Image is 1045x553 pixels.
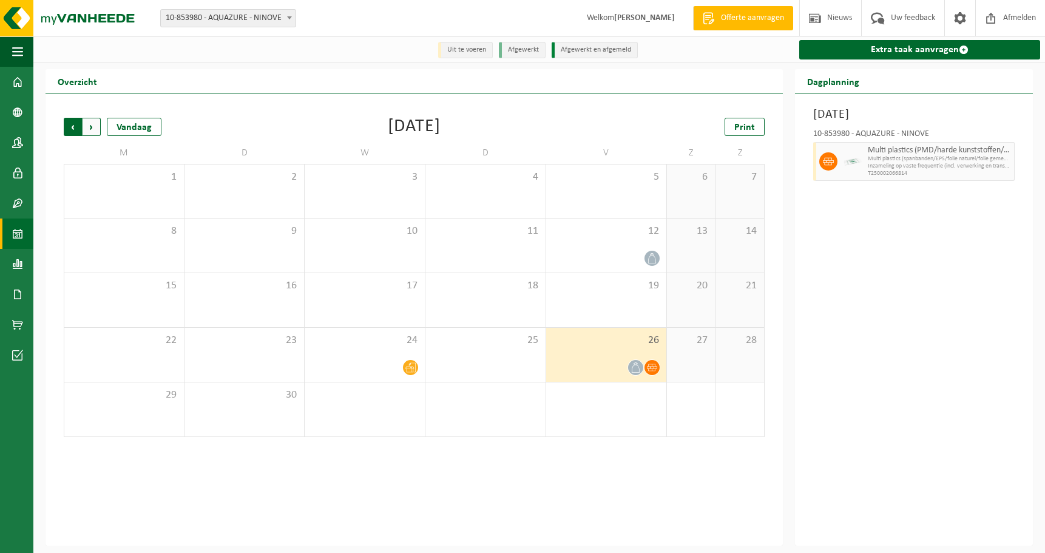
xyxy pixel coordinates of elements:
span: 16 [191,279,299,293]
span: 10-853980 - AQUAZURE - NINOVE [161,10,296,27]
li: Afgewerkt en afgemeld [552,42,638,58]
div: [DATE] [388,118,441,136]
span: 8 [70,225,178,238]
td: Z [667,142,716,164]
span: T250002066814 [868,170,1011,177]
td: W [305,142,425,164]
h3: [DATE] [813,106,1015,124]
span: 14 [722,225,758,238]
span: Multi plastics (spanbanden/EPS/folie naturel/folie gemengd [868,155,1011,163]
span: Multi plastics (PMD/harde kunststoffen/spanbanden/EPS/folie naturel/folie gemengd) [868,146,1011,155]
span: 26 [552,334,660,347]
a: Offerte aanvragen [693,6,793,30]
span: 10 [311,225,419,238]
a: Extra taak aanvragen [799,40,1040,59]
td: D [425,142,546,164]
span: 4 [431,171,539,184]
span: 22 [70,334,178,347]
span: 5 [552,171,660,184]
li: Uit te voeren [438,42,493,58]
span: Inzameling op vaste frequentie (incl. verwerking en transport) [868,163,1011,170]
span: Volgende [83,118,101,136]
h2: Overzicht [46,69,109,93]
span: 28 [722,334,758,347]
span: 11 [431,225,539,238]
td: M [64,142,184,164]
span: 29 [70,388,178,402]
span: 10-853980 - AQUAZURE - NINOVE [160,9,296,27]
span: 30 [191,388,299,402]
a: Print [725,118,765,136]
span: 1 [70,171,178,184]
span: 23 [191,334,299,347]
div: 10-853980 - AQUAZURE - NINOVE [813,130,1015,142]
span: 2 [191,171,299,184]
td: Z [715,142,765,164]
span: 6 [673,171,709,184]
strong: [PERSON_NAME] [614,13,675,22]
span: 13 [673,225,709,238]
img: LP-SK-00500-LPE-16 [844,152,862,171]
span: 24 [311,334,419,347]
div: Vandaag [107,118,161,136]
span: Vorige [64,118,82,136]
h2: Dagplanning [795,69,871,93]
span: 18 [431,279,539,293]
span: 9 [191,225,299,238]
span: 25 [431,334,539,347]
td: V [546,142,667,164]
td: D [184,142,305,164]
span: 12 [552,225,660,238]
span: Offerte aanvragen [718,12,787,24]
span: 17 [311,279,419,293]
span: 20 [673,279,709,293]
span: 27 [673,334,709,347]
span: 7 [722,171,758,184]
span: 21 [722,279,758,293]
span: Print [734,123,755,132]
span: 15 [70,279,178,293]
span: 19 [552,279,660,293]
li: Afgewerkt [499,42,546,58]
span: 3 [311,171,419,184]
